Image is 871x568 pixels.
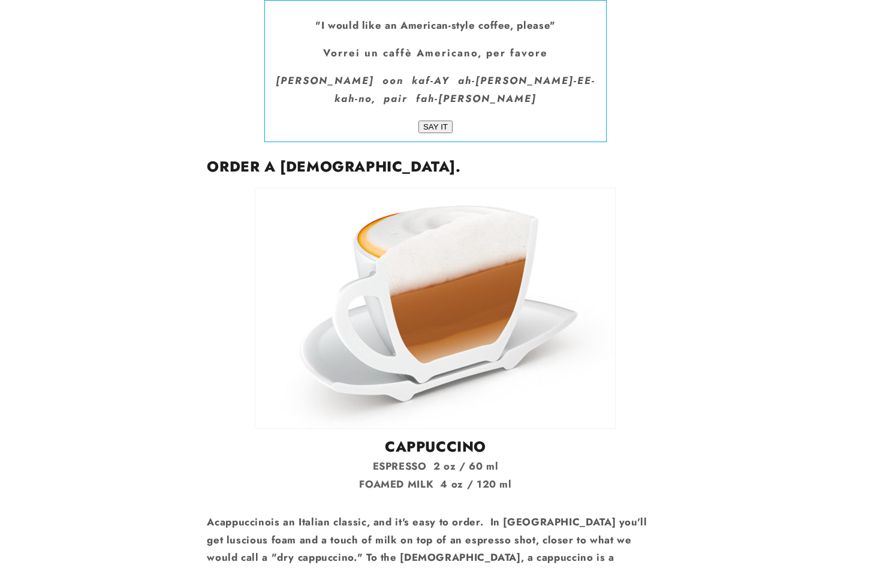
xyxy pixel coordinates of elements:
p: ESPRESSO 2 oz / 60 ml FOAMED MILK 4 oz / 120 ml [207,458,664,493]
h2: Order a [DEMOGRAPHIC_DATA]. [207,157,664,176]
p: Vorrei un caffè Americano, per favore [271,44,601,62]
img: A cappuccino in Italy is the classic 'dry' style. [255,188,616,429]
strong: cappuccino [215,515,271,529]
h2: CAPPUCCINO [207,437,664,456]
input: SAY IT [418,121,453,133]
p: "I would like an American-style coffee, please" [271,17,601,35]
p: [PERSON_NAME] oon kaf-AY ah-[PERSON_NAME]-EE-kah-no, pair fah-[PERSON_NAME] [271,72,601,107]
